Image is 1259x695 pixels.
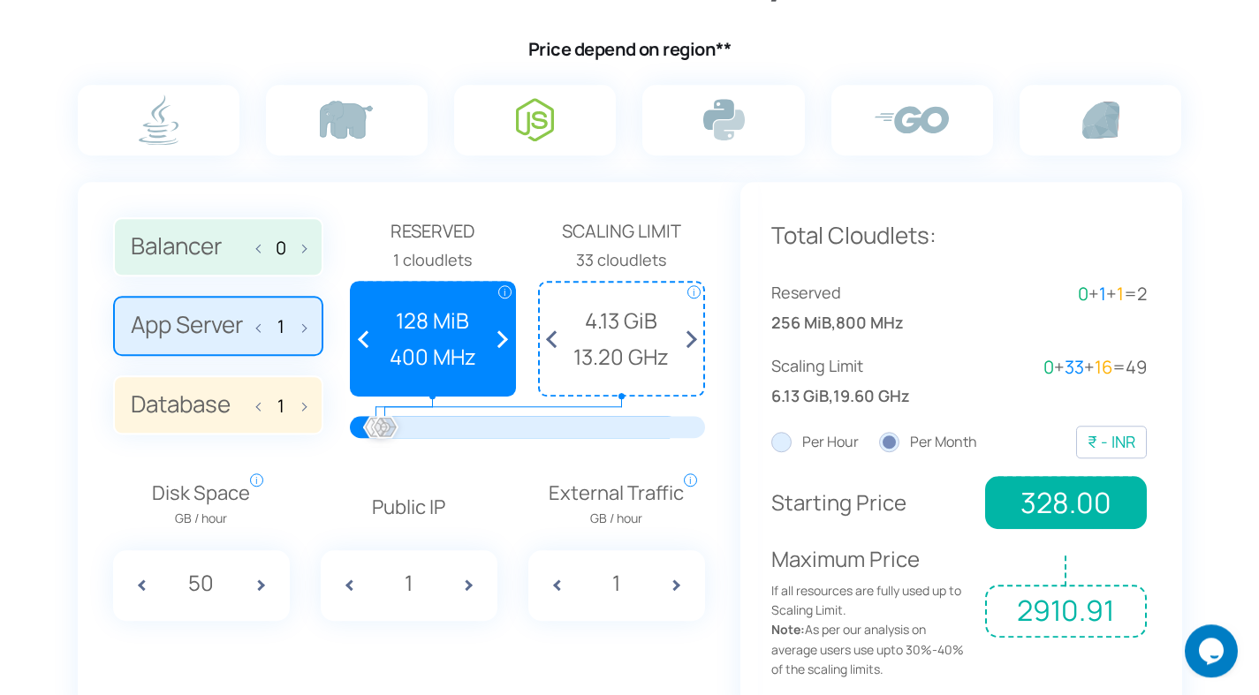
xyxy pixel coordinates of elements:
[875,106,949,133] img: go
[1095,355,1112,379] span: 16
[152,509,250,528] span: GB / hour
[985,585,1146,638] span: 2910.91
[959,353,1147,381] div: + + =
[1088,429,1135,455] div: ₹ - INR
[538,247,705,273] div: 33 cloudlets
[771,310,831,336] span: 256 MiB
[250,473,263,487] span: i
[73,38,1187,61] h4: Price depend on region**
[113,375,323,435] label: Database
[771,383,829,409] span: 6.13 GiB
[549,340,694,374] span: 13.20 GHz
[267,396,295,416] input: Database
[684,473,697,487] span: i
[1185,624,1241,677] iframe: chat widget
[771,217,1147,254] p: Total Cloudlets:
[985,476,1146,529] span: 328.00
[360,304,506,337] span: 128 MiB
[267,238,295,258] input: Balancer
[267,316,295,336] input: App Server
[1137,282,1147,306] span: 2
[350,247,517,273] div: 1 cloudlets
[549,478,684,529] span: External Traffic
[771,486,973,519] p: Starting Price
[1082,102,1119,139] img: ruby
[771,353,959,409] div: ,
[771,353,959,379] span: Scaling Limit
[350,217,517,246] span: Reserved
[771,542,973,679] p: Maximum Price
[1117,282,1124,306] span: 1
[1043,355,1054,379] span: 0
[1078,282,1088,306] span: 0
[321,492,497,523] p: Public IP
[320,101,373,139] img: php
[360,340,506,374] span: 400 MHz
[113,296,323,356] label: App Server
[152,478,250,529] span: Disk Space
[498,285,512,298] span: i
[771,621,805,638] strong: Note:
[836,310,904,336] span: 800 MHz
[1099,282,1106,306] span: 1
[833,383,910,409] span: 19.60 GHz
[538,217,705,246] span: Scaling Limit
[687,285,701,298] span: i
[771,431,859,454] label: Per Hour
[139,94,178,145] img: java
[879,431,977,454] label: Per Month
[771,280,959,336] div: ,
[703,99,745,140] img: python
[549,304,694,337] span: 4.13 GiB
[771,280,959,306] span: Reserved
[113,217,323,277] label: Balancer
[1126,355,1147,379] span: 49
[549,509,684,528] span: GB / hour
[1065,355,1084,379] span: 33
[516,98,554,141] img: node
[771,581,973,680] span: If all resources are fully used up to Scaling Limit. As per our analysis on average users use upt...
[959,280,1147,308] div: + + =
